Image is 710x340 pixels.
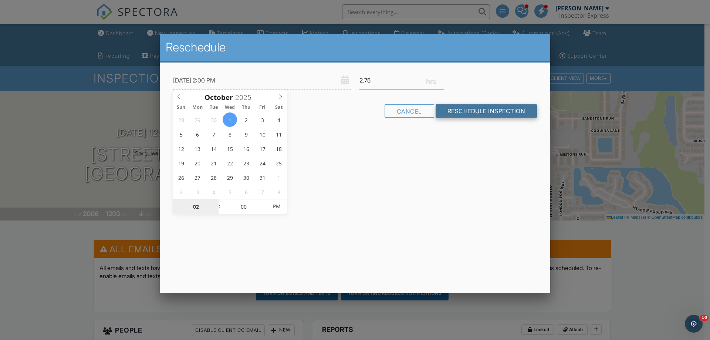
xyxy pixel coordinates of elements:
span: October 1, 2025 [223,112,237,127]
span: October 18, 2025 [271,141,286,156]
span: Scroll to increment [204,94,233,101]
span: October 22, 2025 [223,156,237,170]
span: Sun [173,105,189,110]
span: October 11, 2025 [271,127,286,141]
span: October 16, 2025 [239,141,253,156]
span: October 9, 2025 [239,127,253,141]
span: October 31, 2025 [255,170,270,185]
span: November 6, 2025 [239,185,253,199]
span: October 4, 2025 [271,112,286,127]
span: October 7, 2025 [206,127,221,141]
span: October 17, 2025 [255,141,270,156]
span: : [219,199,221,214]
span: 10 [700,315,709,321]
input: Scroll to increment [221,199,266,214]
span: Tue [206,105,222,110]
span: October 12, 2025 [174,141,188,156]
span: October 13, 2025 [190,141,204,156]
span: November 5, 2025 [223,185,237,199]
span: October 3, 2025 [255,112,270,127]
span: October 20, 2025 [190,156,204,170]
span: October 8, 2025 [223,127,237,141]
span: Thu [238,105,254,110]
span: October 2, 2025 [239,112,253,127]
span: Fri [254,105,271,110]
span: Wed [222,105,238,110]
span: October 28, 2025 [206,170,221,185]
span: November 2, 2025 [174,185,188,199]
span: October 27, 2025 [190,170,204,185]
input: Reschedule Inspection [436,104,537,118]
span: October 26, 2025 [174,170,188,185]
span: November 3, 2025 [190,185,204,199]
span: November 4, 2025 [206,185,221,199]
span: October 10, 2025 [255,127,270,141]
span: November 1, 2025 [271,170,286,185]
input: Scroll to increment [233,92,257,102]
span: October 15, 2025 [223,141,237,156]
span: October 21, 2025 [206,156,221,170]
div: Cancel [385,104,434,118]
span: September 30, 2025 [206,112,221,127]
span: October 5, 2025 [174,127,188,141]
span: October 23, 2025 [239,156,253,170]
input: Scroll to increment [173,199,219,214]
span: October 25, 2025 [271,156,286,170]
span: September 28, 2025 [174,112,188,127]
span: October 19, 2025 [174,156,188,170]
span: September 29, 2025 [190,112,204,127]
span: October 14, 2025 [206,141,221,156]
span: Mon [189,105,206,110]
span: November 7, 2025 [255,185,270,199]
span: November 8, 2025 [271,185,286,199]
span: October 24, 2025 [255,156,270,170]
span: Sat [271,105,287,110]
iframe: Intercom live chat [685,315,703,333]
span: October 30, 2025 [239,170,253,185]
span: Click to toggle [266,199,287,214]
span: October 29, 2025 [223,170,237,185]
span: October 6, 2025 [190,127,204,141]
h2: Reschedule [166,40,544,55]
